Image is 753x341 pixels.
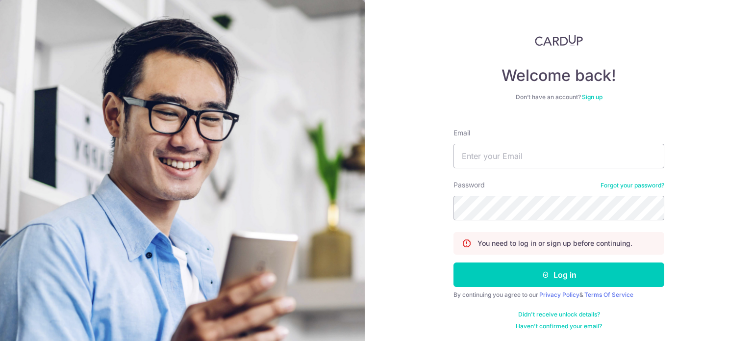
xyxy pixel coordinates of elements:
a: Didn't receive unlock details? [518,311,600,318]
label: Email [453,128,470,138]
div: By continuing you agree to our & [453,291,664,299]
input: Enter your Email [453,144,664,168]
a: Terms Of Service [584,291,633,298]
a: Haven't confirmed your email? [516,322,602,330]
a: Sign up [582,93,602,101]
h4: Welcome back! [453,66,664,85]
div: Don’t have an account? [453,93,664,101]
a: Privacy Policy [539,291,579,298]
label: Password [453,180,485,190]
a: Forgot your password? [601,182,664,189]
button: Log in [453,262,664,287]
p: You need to log in or sign up before continuing. [477,238,632,248]
img: CardUp Logo [535,34,583,46]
